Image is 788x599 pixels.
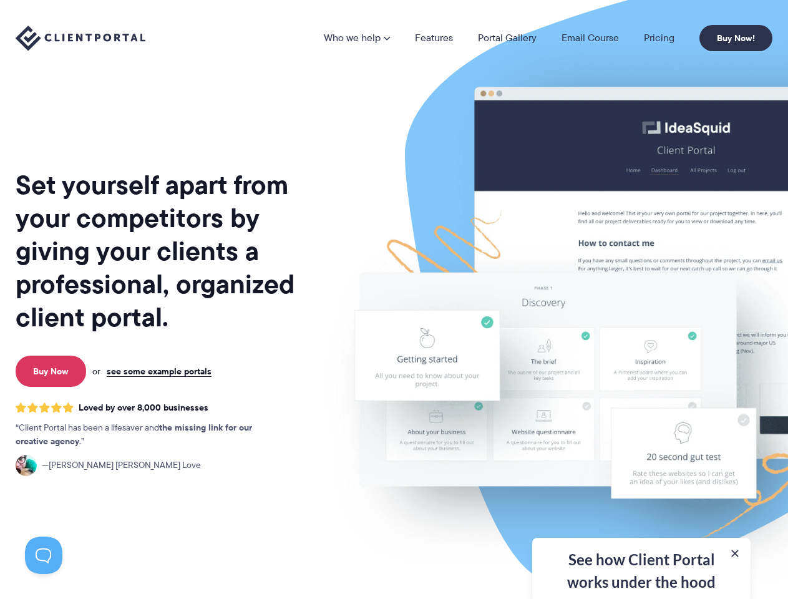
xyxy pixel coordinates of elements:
a: Email Course [562,33,619,43]
span: [PERSON_NAME] [PERSON_NAME] Love [42,459,201,472]
a: Pricing [644,33,674,43]
ul: Who we help [218,64,772,339]
p: Client Portal has been a lifesaver and . [16,421,278,449]
a: Buy Now [16,356,86,387]
strong: the missing link for our creative agency [16,421,252,448]
a: see some example portals [107,366,212,377]
a: Portal Gallery [478,33,537,43]
a: Features [415,33,453,43]
span: Loved by over 8,000 businesses [79,402,208,413]
a: Buy Now! [699,25,772,51]
span: or [92,366,100,377]
a: Who we help [324,33,390,43]
iframe: Toggle Customer Support [25,537,62,574]
h1: Set yourself apart from your competitors by giving your clients a professional, organized client ... [16,168,318,334]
